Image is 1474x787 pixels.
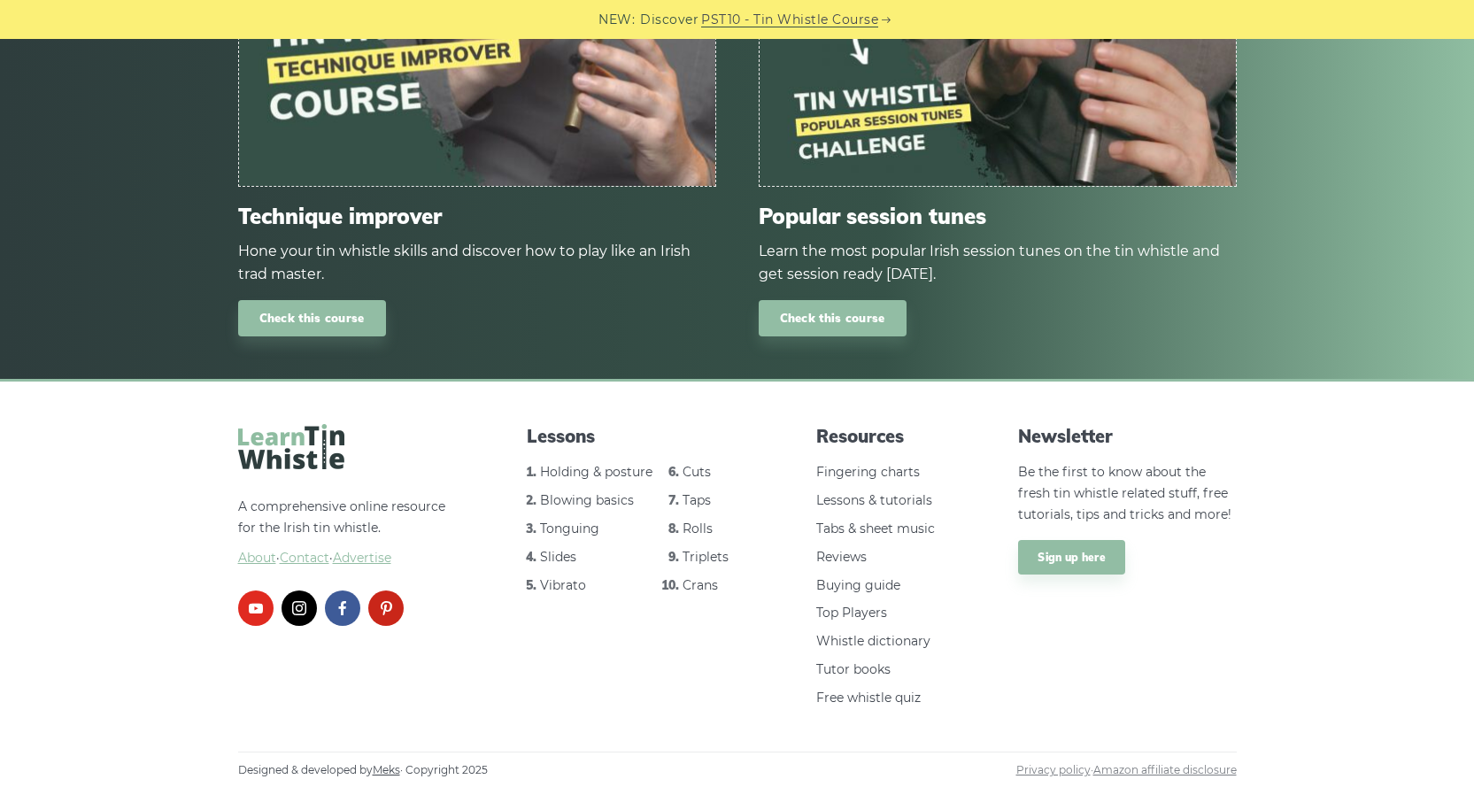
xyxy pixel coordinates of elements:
a: youtube [238,590,274,626]
a: Buying guide [816,577,900,593]
a: Tabs & sheet music [816,521,935,536]
a: Privacy policy [1016,763,1091,776]
p: Be the first to know about the fresh tin whistle related stuff, free tutorials, tips and tricks a... [1018,462,1236,525]
a: instagram [282,590,317,626]
span: Popular session tunes [759,204,1237,229]
a: PST10 - Tin Whistle Course [701,10,878,30]
a: Amazon affiliate disclosure [1093,763,1237,776]
span: Newsletter [1018,424,1236,449]
span: Resources [816,424,947,449]
a: Tonguing [540,521,599,536]
a: Fingering charts [816,464,920,480]
a: Reviews [816,549,867,565]
a: Check this course [759,300,907,336]
a: facebook [325,590,360,626]
a: Triplets [683,549,729,565]
p: A comprehensive online resource for the Irish tin whistle. [238,497,456,568]
span: · [238,548,456,569]
a: Crans [683,577,718,593]
a: Blowing basics [540,492,634,508]
a: Holding & posture [540,464,652,480]
a: pinterest [368,590,404,626]
span: · [1016,761,1237,779]
a: Lessons & tutorials [816,492,932,508]
span: Technique improver [238,204,716,229]
a: Meks [373,763,400,776]
div: Hone your tin whistle skills and discover how to play like an Irish trad master. [238,240,716,286]
span: Lessons [527,424,745,449]
a: Whistle dictionary [816,633,930,649]
a: Sign up here [1018,540,1125,575]
span: Designed & developed by · Copyright 2025 [238,761,488,779]
a: Slides [540,549,576,565]
a: Vibrato [540,577,586,593]
a: Rolls [683,521,713,536]
span: Advertise [333,550,391,566]
a: Contact·Advertise [280,550,391,566]
a: Cuts [683,464,711,480]
span: NEW: [598,10,635,30]
a: Taps [683,492,711,508]
img: LearnTinWhistle.com [238,424,344,469]
a: Tutor books [816,661,891,677]
a: Check this course [238,300,386,336]
span: Contact [280,550,329,566]
a: About [238,550,276,566]
a: Top Players [816,605,887,621]
span: Discover [640,10,698,30]
div: Learn the most popular Irish session tunes on the tin whistle and get session ready [DATE]. [759,240,1237,286]
a: Free whistle quiz [816,690,921,706]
